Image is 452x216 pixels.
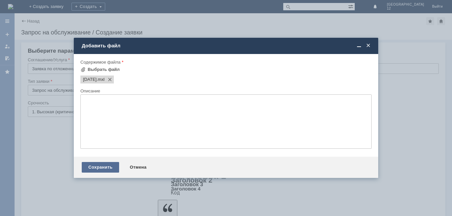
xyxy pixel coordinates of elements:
[3,3,97,13] div: прошу удалить отложенные [PERSON_NAME], спасибо
[356,43,362,49] span: Свернуть (Ctrl + M)
[80,89,370,93] div: Описание
[365,43,372,49] span: Закрыть
[88,67,120,72] div: Выбрать файл
[83,77,97,82] span: 24.09.2025.mxl
[82,43,372,49] div: Добавить файл
[97,77,105,82] span: 24.09.2025.mxl
[80,60,370,64] div: Содержимое файла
